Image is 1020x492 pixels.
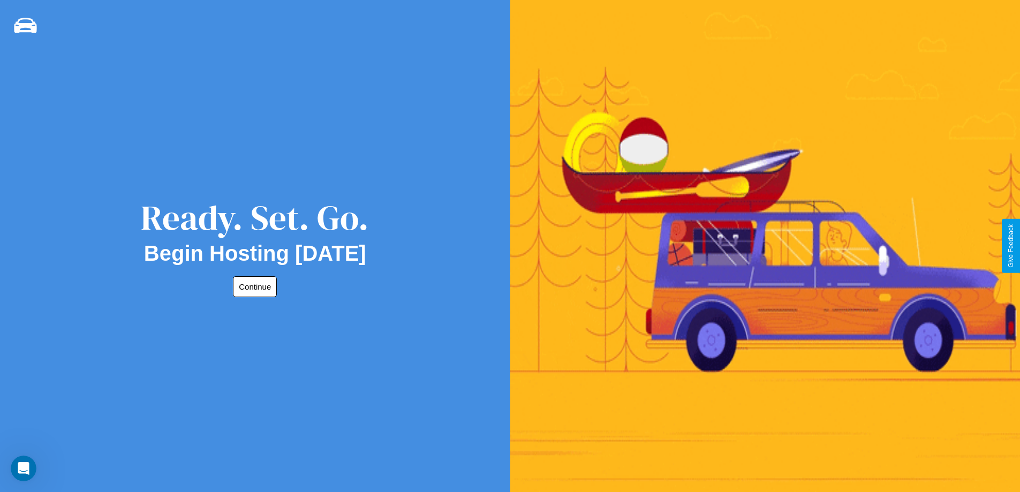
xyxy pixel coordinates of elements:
[233,276,277,297] button: Continue
[141,194,369,241] div: Ready. Set. Go.
[1007,224,1015,268] div: Give Feedback
[144,241,366,266] h2: Begin Hosting [DATE]
[11,456,36,481] iframe: Intercom live chat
